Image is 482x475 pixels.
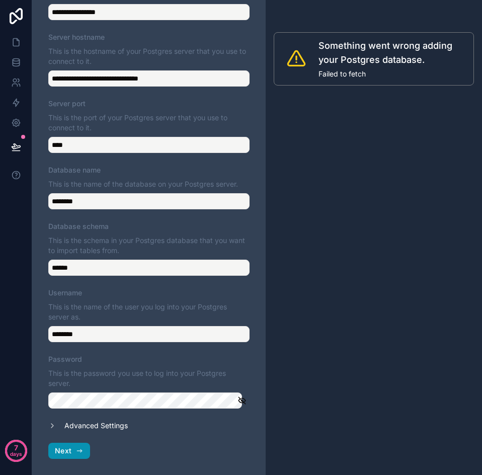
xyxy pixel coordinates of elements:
span: Something went wrong adding your Postgres database. [318,39,467,67]
label: Database name [48,165,101,175]
button: Next [48,443,90,459]
p: This is the hostname of your Postgres server that you use to connect to it. [48,46,250,66]
span: Next [55,446,71,455]
p: days [10,447,22,461]
label: Advanced Settings [64,421,128,431]
label: Server port [48,99,86,109]
p: This is the password you use to log into your Postgres server. [48,368,250,388]
p: This is the port of your Postgres server that you use to connect to it. [48,113,250,133]
p: This is the name of the user you log into your Postgres server as. [48,302,250,322]
p: This is the name of the database on your Postgres server. [48,179,250,189]
p: This is the schema in your Postgres database that you want to import tables from. [48,235,250,256]
label: Server hostname [48,32,105,42]
label: Database schema [48,221,109,231]
label: Username [48,288,82,298]
p: 7 [14,443,18,453]
label: Password [48,354,82,364]
span: Failed to fetch [318,69,467,79]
